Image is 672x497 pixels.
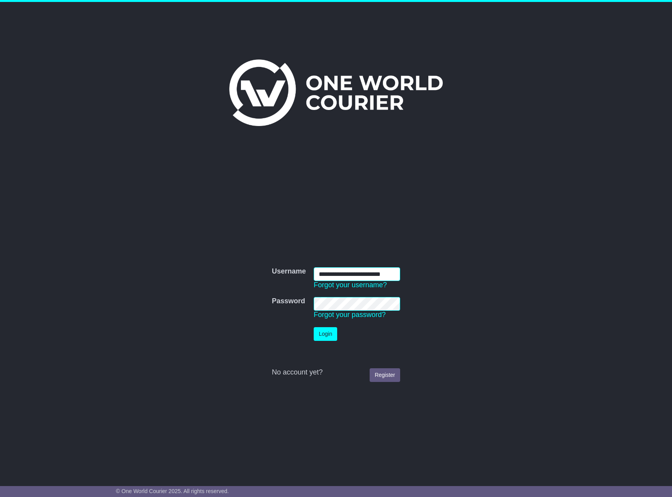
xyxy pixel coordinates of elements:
div: No account yet? [272,368,400,377]
a: Forgot your username? [314,281,387,289]
label: Password [272,297,305,306]
label: Username [272,267,306,276]
img: One World [229,59,443,126]
a: Register [370,368,400,382]
a: Forgot your password? [314,311,386,319]
button: Login [314,327,337,341]
span: © One World Courier 2025. All rights reserved. [116,488,229,494]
